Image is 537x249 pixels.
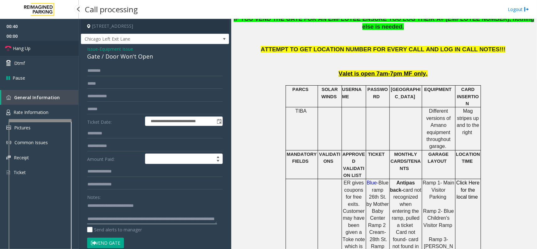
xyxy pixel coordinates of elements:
a: Logout [508,6,529,13]
span: Ramp 2- Blue Children's Visitor Ramp [423,208,454,228]
span: . [445,144,446,149]
img: 'icon' [6,170,10,175]
span: Toggle popup [215,117,222,126]
label: Send alerts to manager [87,226,142,233]
span: Blue- [367,180,378,185]
span: SOLAR WINDS [322,87,338,99]
span: VALIDATIONS [319,152,340,164]
span: MONTHLY CARDS/TENANTS [391,152,421,171]
a: Click Here for the local time [456,180,480,200]
span: Equipment Issue [99,46,133,52]
img: 'icon' [6,126,11,130]
span: Hang Up [13,45,31,52]
span: Antipas back- [390,180,415,192]
span: Pause [13,75,25,81]
img: 'icon' [6,140,11,145]
span: General Information [14,94,60,100]
span: Valet is open 7am-7pm MF only. [339,70,428,77]
span: Chicago Left Exit Lane [81,34,199,44]
label: Notes: [87,192,101,201]
span: MANDATORY FIELDS [287,152,317,164]
img: 'icon' [6,156,11,160]
img: 'icon' [6,110,10,115]
span: CARD INSERTION [457,87,479,106]
label: Ticket Date: [86,116,143,126]
span: IF YOU VEND THE GATE FOR AN EMPLOYEE ENSURE YOU LOG THEIR A# (EMPLOYEE NUMBER), nothing else is n... [234,15,534,30]
span: Ramp 1- Main Visitor Parking [423,180,454,200]
h3: Call processing [82,2,141,17]
img: 'icon' [6,95,11,100]
span: GARAGE LAYOUT [428,152,449,164]
span: TICKET [368,152,385,157]
a: General Information [1,90,79,105]
span: TIBA [295,108,307,114]
span: Decrease value [214,159,222,164]
h4: [STREET_ADDRESS] [81,19,229,34]
div: Gate / Door Won't Open [87,52,223,61]
span: EQUIPMENT [424,87,452,92]
label: Amount Paid: [86,154,143,164]
span: Rate Information [14,109,48,115]
span: LOCATION TIME [456,152,480,164]
span: card not recognized when entering the ramp, pulled a ticket [392,187,422,228]
span: Dtmf [14,60,25,66]
span: USERNAME [342,87,362,99]
span: - [98,46,133,52]
span: Issue [87,46,98,52]
button: Vend Gate [87,238,124,248]
span: Increase value [214,154,222,159]
img: logout [524,6,529,13]
span: Blue ramp 26th St. by Mother Baby Center Ramp 2 [366,180,389,228]
span: . [402,23,404,30]
span: PASSWORD [367,87,388,99]
span: ATTEMPT TO GET LOCATION NUMBER FOR EVERY CALL AND LOG IN CALL NOTES!!! [261,46,506,53]
span: Different versions of Amano equipment throughout garage [426,108,450,149]
span: PARCS [292,87,308,92]
span: [GEOGRAPHIC_DATA] [391,87,420,99]
span: APPROVED VALIDATION LIST [343,152,365,178]
span: Mag stripes up and to the right [457,108,479,135]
